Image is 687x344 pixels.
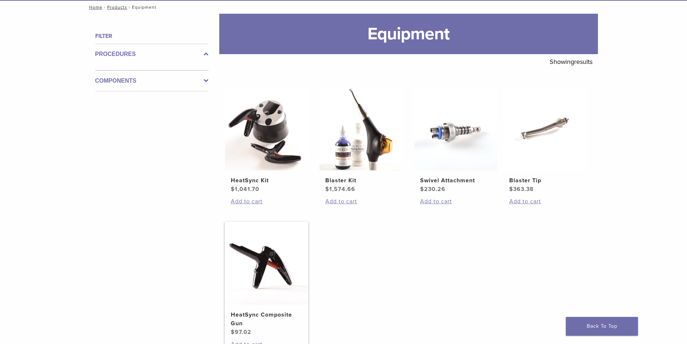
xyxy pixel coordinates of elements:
[127,5,132,9] span: /
[95,77,208,85] label: Components
[231,328,251,336] bdi: 97.02
[420,186,424,193] span: $
[414,87,498,193] a: Swivel AttachmentSwivel Attachment $230.26
[87,5,102,10] a: Home
[319,87,403,193] a: Blaster KitBlaster Kit $1,574.66
[509,176,581,185] h2: Blaster Tip
[219,14,598,54] h1: Equipment
[503,87,587,193] a: Blaster TipBlaster Tip $363.38
[325,176,397,185] h2: Blaster Kit
[320,87,402,170] img: Blaster Kit
[231,176,302,185] h2: HeatSync Kit
[420,176,492,185] h2: Swivel Attachment
[231,186,235,193] span: $
[420,197,492,206] a: Add to cart: “Swivel Attachment”
[84,1,603,14] nav: Equipment
[102,5,107,9] span: /
[225,222,309,336] a: HeatSync Composite GunHeatSync Composite Gun $97.02
[509,197,581,206] a: Add to cart: “Blaster Tip”
[503,87,586,170] img: Blaster Tip
[420,186,445,193] bdi: 230.26
[95,32,208,40] h4: Filter
[225,87,309,193] a: HeatSync KitHeatSync Kit $1,041.70
[325,197,397,206] a: Add to cart: “Blaster Kit”
[231,197,302,206] a: Add to cart: “HeatSync Kit”
[225,222,308,305] img: HeatSync Composite Gun
[231,310,302,328] h2: HeatSync Composite Gun
[231,328,235,336] span: $
[509,186,534,193] bdi: 363.38
[225,87,308,170] img: HeatSync Kit
[566,317,638,336] a: Back To Top
[325,186,355,193] bdi: 1,574.66
[231,186,259,193] bdi: 1,041.70
[509,186,513,193] span: $
[95,50,208,58] label: Procedures
[107,5,127,10] a: Products
[325,186,329,193] span: $
[414,87,497,170] img: Swivel Attachment
[550,54,593,69] p: Showing results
